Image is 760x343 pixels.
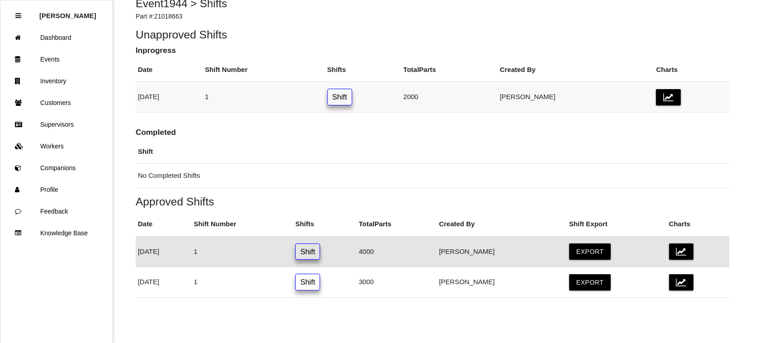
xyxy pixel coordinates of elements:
[567,212,667,236] th: Shift Export
[136,140,730,164] th: Shift
[136,236,191,267] td: [DATE]
[0,135,113,157] a: Workers
[15,5,21,27] div: Close
[667,212,730,236] th: Charts
[569,274,611,291] button: Export
[136,128,176,137] b: Completed
[357,267,437,298] td: 3000
[0,92,113,114] a: Customers
[136,212,191,236] th: Date
[0,179,113,200] a: Profile
[569,243,611,260] button: Export
[0,200,113,222] a: Feedback
[295,274,320,291] a: Shift
[293,212,356,236] th: Shifts
[327,89,352,105] a: Shift
[136,164,730,188] td: No Completed Shifts
[498,82,654,113] td: [PERSON_NAME]
[203,58,325,82] th: Shift Number
[39,5,96,19] p: Rosie Blandino
[191,212,293,236] th: Shift Number
[498,58,654,82] th: Created By
[0,70,113,92] a: Inventory
[136,12,730,21] p: Part #: 21018663
[136,195,730,208] h5: Approved Shifts
[203,82,325,113] td: 1
[437,236,567,267] td: [PERSON_NAME]
[136,46,176,55] b: Inprogress
[136,58,203,82] th: Date
[191,236,293,267] td: 1
[0,222,113,244] a: Knowledge Base
[401,58,497,82] th: Total Parts
[357,236,437,267] td: 4000
[437,267,567,298] td: [PERSON_NAME]
[437,212,567,236] th: Created By
[0,48,113,70] a: Events
[357,212,437,236] th: Total Parts
[136,267,191,298] td: [DATE]
[0,157,113,179] a: Companions
[136,29,730,41] h5: Unapproved Shifts
[0,27,113,48] a: Dashboard
[0,114,113,135] a: Supervisors
[401,82,497,113] td: 2000
[295,243,320,260] a: Shift
[136,82,203,113] td: [DATE]
[654,58,729,82] th: Charts
[191,267,293,298] td: 1
[325,58,401,82] th: Shifts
